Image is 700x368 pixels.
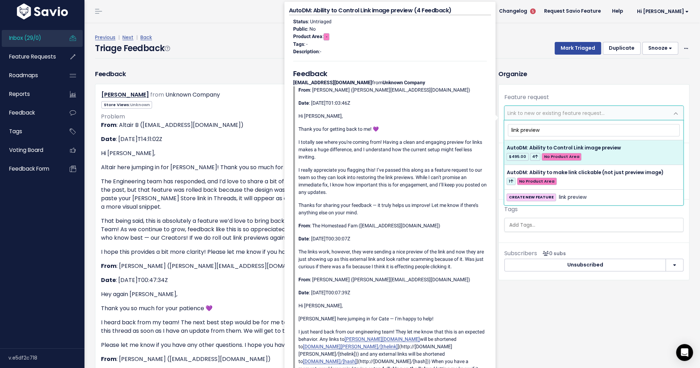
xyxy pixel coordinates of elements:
[603,42,641,55] button: Duplicate
[538,6,606,17] a: Request Savio Feature
[101,341,470,349] p: Please let me know if you have any other questions. I hope you have a wonderful rest of your [DAT...
[2,49,58,65] a: Feature Requests
[101,355,470,363] p: : [PERSON_NAME] ([EMAIL_ADDRESS][DOMAIN_NAME])
[637,9,689,14] span: Hi [PERSON_NAME]
[122,34,133,41] a: Next
[130,102,150,108] span: Unknown
[15,4,70,19] img: logo-white.9d6f32f41409.svg
[293,68,487,79] h5: Feedback
[101,276,116,284] strong: Date
[517,178,557,185] span: No Product Area
[101,355,116,363] strong: From
[504,205,518,214] label: Tags
[101,217,470,242] p: That being said, this is absolutely a feature we’d love to bring back in the future, and I’ve sub...
[642,42,678,55] button: Snooze
[303,358,357,364] a: [DOMAIN_NAME]/[hash]
[2,105,58,121] a: Feedback
[298,125,487,133] p: Thank you for getting back to me! 💜
[293,41,304,47] strong: Tags
[2,161,58,177] a: Feedback form
[150,91,164,99] span: from
[298,235,487,243] p: : [DATE]T00:30:07Z
[298,100,309,106] strong: Date
[509,194,554,200] strong: CREATE NEW FEATURE
[2,142,58,158] a: Voting Board
[320,49,321,54] span: -
[298,248,487,270] p: The links work, however, they were sending a nice preview of the link and now they are just showi...
[101,262,116,270] strong: From
[9,165,49,172] span: Feedback form
[293,80,372,85] strong: [EMAIL_ADDRESS][DOMAIN_NAME]
[530,8,536,14] span: 5
[498,69,689,79] h3: Organize
[298,112,487,120] p: Hi [PERSON_NAME],
[101,91,149,99] a: [PERSON_NAME]
[298,289,487,296] p: : [DATE]T00:07:39Z
[2,30,58,46] a: Inbox (29/0)
[101,112,125,121] span: Problem
[9,53,56,60] span: Feature Requests
[101,262,470,270] p: : [PERSON_NAME] ([PERSON_NAME][EMAIL_ADDRESS][DOMAIN_NAME])
[117,34,121,41] span: |
[101,318,470,335] p: I heard back from my team! The next best step would be for me to loop in our Engineering team for...
[383,80,425,85] strong: Unknown Company
[298,202,487,216] p: Thanks for sharing your feedback — it truly helps us improve! Let me know if there’s anything els...
[555,42,601,55] button: Mark Triaged
[2,67,58,84] a: Roadmaps
[101,290,470,299] p: Hey again [PERSON_NAME],
[530,153,540,160] span: 4
[101,135,470,143] p: : [DATE]T14:11:02Z
[9,109,35,116] span: Feedback
[95,69,126,79] h3: Feedback
[101,135,116,143] strong: Date
[499,9,527,14] span: Changelog
[676,344,693,361] div: Open Intercom Messenger
[293,49,319,54] strong: Description
[101,177,470,211] p: The Engineering team has responded, and I’d love to share a bit of context. [PERSON_NAME] actuall...
[95,34,115,41] a: Previous
[298,302,487,309] p: Hi [PERSON_NAME],
[506,145,620,151] span: AutoDM: Ability to Control Link image preview
[506,221,690,229] input: Add Tags...
[8,349,84,367] div: v.e5df2c718
[298,276,487,283] p: : [PERSON_NAME] ([PERSON_NAME][EMAIL_ADDRESS][DOMAIN_NAME])
[9,72,38,79] span: Roadmaps
[101,121,116,129] strong: From
[289,6,491,15] h4: AutoDM: Ability to Control Link image preview (4 Feedback)
[298,99,487,107] p: : [DATE]T01:03:46Z
[506,153,528,160] span: $495.00
[9,128,22,135] span: Tags
[629,6,694,17] a: Hi [PERSON_NAME]
[298,222,487,229] p: : The Homestead Fam ([EMAIL_ADDRESS][DOMAIN_NAME])
[323,33,329,41] span: -
[345,336,420,342] a: [PERSON_NAME][DOMAIN_NAME]
[504,93,549,102] label: Feature request
[101,163,470,172] p: Altair here jumping in for [PERSON_NAME]! Thank you so much for your patience while the team look...
[506,169,663,176] span: AutoDM: Ability to make link clickable (not just preview image)
[298,139,487,161] p: I totally see where you're coming from! Having a clean and engaging preview for links makes a hug...
[140,34,152,41] a: Back
[298,277,310,282] strong: From
[101,304,470,313] p: Thank you so much for your patience 💜
[504,249,537,257] span: Subscribers
[2,86,58,102] a: Reports
[101,149,470,158] p: Hi [PERSON_NAME],
[542,153,581,160] span: No Product Area
[9,34,41,42] span: Inbox (29/0)
[101,121,470,129] p: : Altair B ([EMAIL_ADDRESS][DOMAIN_NAME])
[540,250,566,257] span: <p><strong>Subscribers</strong><br><br> No subscribers yet<br> </p>
[101,101,152,109] span: Store Views:
[303,344,398,349] a: [DOMAIN_NAME][PERSON_NAME]/[thelink]
[298,166,487,196] p: I really appreciate you flagging this! I’ve passed this along as a feature request to our team so...
[298,236,309,241] strong: Date
[606,6,629,17] a: Help
[507,110,605,117] span: Link to new or existing feature request...
[9,146,43,154] span: Voting Board
[101,248,470,256] p: I hope this provides a bit more clarity! Please let me know if you have any other questions. I ho...
[298,290,309,295] strong: Date
[165,90,220,100] div: Unknown Company
[298,223,310,228] strong: From
[293,26,307,32] strong: Public
[293,19,308,24] strong: Status
[9,90,30,98] span: Reports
